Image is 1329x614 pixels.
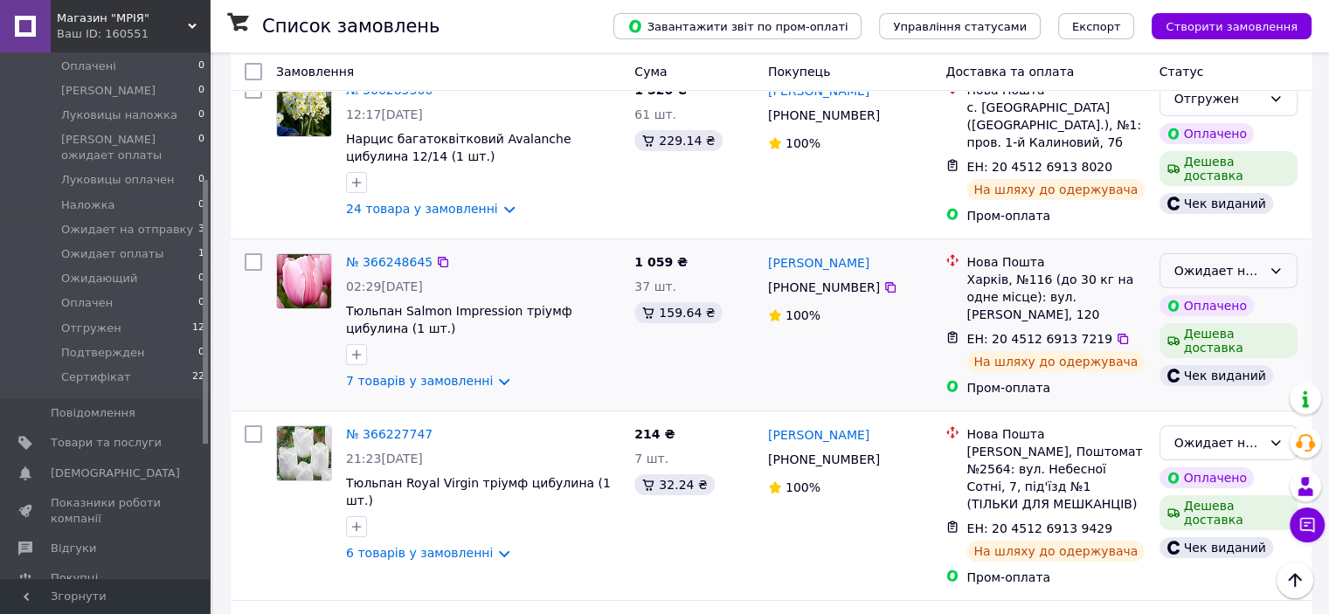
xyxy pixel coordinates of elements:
[966,425,1145,443] div: Нова Пошта
[61,369,130,385] span: Сертифікат
[61,295,113,311] span: Оплачен
[61,59,116,74] span: Оплачені
[945,65,1074,79] span: Доставка та оплата
[634,65,667,79] span: Cума
[346,374,493,388] a: 7 товарів у замовленні
[276,425,332,481] a: Фото товару
[768,254,869,272] a: [PERSON_NAME]
[1159,151,1298,186] div: Дешева доставка
[51,435,162,451] span: Товари та послуги
[61,132,198,163] span: [PERSON_NAME] ожидает оплаты
[1277,562,1313,598] button: Наверх
[51,570,98,586] span: Покупці
[198,295,204,311] span: 0
[768,280,880,294] span: [PHONE_NUMBER]
[57,10,188,26] span: Магазин "МРІЯ"
[276,65,354,79] span: Замовлення
[1159,295,1254,316] div: Оплачено
[198,59,204,74] span: 0
[1134,18,1312,32] a: Створити замовлення
[277,426,331,480] img: Фото товару
[634,474,714,495] div: 32.24 ₴
[51,495,162,527] span: Показники роботи компанії
[51,466,180,481] span: [DEMOGRAPHIC_DATA]
[276,253,332,309] a: Фото товару
[1159,193,1273,214] div: Чек виданий
[966,521,1112,535] span: ЕН: 20 4512 6913 9429
[192,369,204,385] span: 22
[966,569,1145,586] div: Пром-оплата
[634,255,688,269] span: 1 059 ₴
[786,480,820,494] span: 100%
[1058,13,1135,39] button: Експорт
[786,308,820,322] span: 100%
[198,197,204,213] span: 0
[893,20,1027,33] span: Управління статусами
[61,197,115,213] span: Наложка
[1159,365,1273,386] div: Чек виданий
[346,304,572,335] a: Тюльпан Salmon Impression тріумф цибулина (1 шт.)
[966,332,1112,346] span: ЕН: 20 4512 6913 7219
[627,18,848,34] span: Завантажити звіт по пром-оплаті
[634,452,668,466] span: 7 шт.
[346,279,423,293] span: 02:29[DATE]
[786,136,820,150] span: 100%
[276,81,332,137] a: Фото товару
[1159,123,1254,144] div: Оплачено
[966,160,1112,174] span: ЕН: 20 4512 6913 8020
[966,443,1145,513] div: [PERSON_NAME], Поштомат №2564: вул. Небесної Сотні, 7, під'їзд №1 (ТІЛЬКИ ДЛЯ МЕШКАНЦІВ)
[1159,467,1254,488] div: Оплачено
[1159,323,1298,358] div: Дешева доставка
[61,83,156,99] span: [PERSON_NAME]
[277,82,331,136] img: Фото товару
[1152,13,1312,39] button: Створити замовлення
[51,541,96,556] span: Відгуки
[634,107,676,121] span: 61 шт.
[61,271,137,286] span: Ожидающий
[198,345,204,361] span: 0
[768,452,880,466] span: [PHONE_NUMBER]
[768,82,869,100] a: [PERSON_NAME]
[198,246,204,262] span: 1
[198,172,204,188] span: 0
[51,405,135,421] span: Повідомлення
[634,427,675,441] span: 214 ₴
[1159,65,1204,79] span: Статус
[966,179,1145,200] div: На шляху до одержувача
[192,321,204,336] span: 12
[61,246,164,262] span: Ожидает оплаты
[634,302,722,323] div: 159.64 ₴
[198,83,204,99] span: 0
[346,255,433,269] a: № 366248645
[346,546,493,560] a: 6 товарів у замовленні
[346,107,423,121] span: 12:17[DATE]
[1174,433,1262,452] div: Ожидает на отправку
[346,476,611,507] a: Тюльпан Royal Virgin тріумф цибулина (1 шт.)
[1072,20,1121,33] span: Експорт
[768,426,869,444] a: [PERSON_NAME]
[634,130,722,151] div: 229.14 ₴
[57,26,210,42] div: Ваш ID: 160551
[1166,20,1298,33] span: Створити замовлення
[966,351,1145,372] div: На шляху до одержувача
[198,107,204,123] span: 0
[346,202,498,216] a: 24 товара у замовленні
[61,222,193,238] span: Ожидает на отправку
[61,321,121,336] span: Отгружен
[346,427,433,441] a: № 366227747
[198,132,204,163] span: 0
[768,108,880,122] span: [PHONE_NUMBER]
[61,345,144,361] span: Подтвержден
[61,107,177,123] span: Луковицы наложка
[198,222,204,238] span: 3
[61,172,175,188] span: Луковицы оплачен
[966,207,1145,224] div: Пром-оплата
[346,132,571,163] span: Нарцис багатоквітковий Avalanche цибулина 12/14 (1 шт.)
[1159,495,1298,530] div: Дешева доставка
[768,65,830,79] span: Покупець
[262,16,440,37] h1: Список замовлень
[966,379,1145,397] div: Пром-оплата
[966,271,1145,323] div: Харків, №116 (до 30 кг на одне місце): вул. [PERSON_NAME], 120
[634,279,676,293] span: 37 шт.
[879,13,1041,39] button: Управління статусами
